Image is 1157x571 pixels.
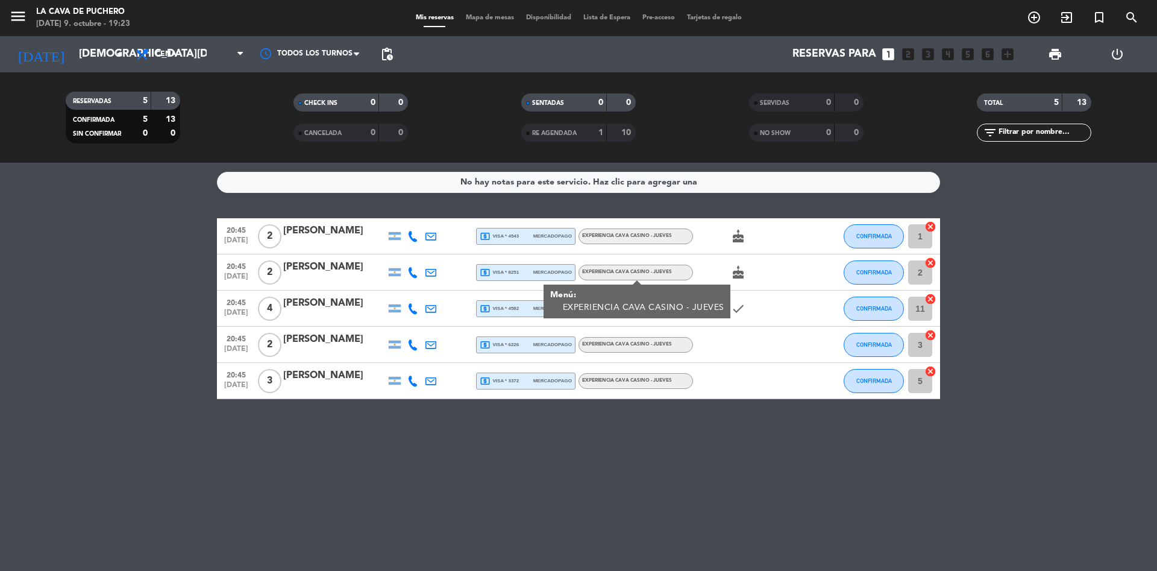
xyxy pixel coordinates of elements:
[410,14,460,21] span: Mis reservas
[826,98,831,107] strong: 0
[924,257,936,269] i: cancel
[480,267,519,278] span: visa * 8251
[854,98,861,107] strong: 0
[258,297,281,321] span: 4
[480,303,491,314] i: local_atm
[731,265,745,280] i: cake
[856,341,892,348] span: CONFIRMADA
[171,129,178,137] strong: 0
[563,301,724,314] div: EXPERIENCIA CAVA CASINO - JUEVES
[582,378,672,383] span: EXPERIENCIA CAVA CASINO - JUEVES
[283,332,386,347] div: [PERSON_NAME]
[480,303,519,314] span: visa * 4582
[533,341,572,349] span: mercadopago
[577,14,636,21] span: Lista de Espera
[398,128,406,137] strong: 0
[984,100,1003,106] span: TOTAL
[924,293,936,305] i: cancel
[283,368,386,383] div: [PERSON_NAME]
[924,365,936,377] i: cancel
[880,46,896,62] i: looks_one
[856,233,892,239] span: CONFIRMADA
[480,376,491,386] i: local_atm
[582,233,672,238] span: EXPERIENCIA CAVA CASINO - JUEVES
[532,130,577,136] span: RE AGENDADA
[760,100,789,106] span: SERVIDAS
[856,377,892,384] span: CONFIRMADA
[681,14,748,21] span: Tarjetas de regalo
[36,18,130,30] div: [DATE] 9. octubre - 19:23
[73,98,111,104] span: RESERVADAS
[304,100,337,106] span: CHECK INS
[9,7,27,25] i: menu
[380,47,394,62] span: pending_actions
[398,98,406,107] strong: 0
[792,48,876,60] span: Reservas para
[371,98,375,107] strong: 0
[533,268,572,276] span: mercadopago
[924,329,936,341] i: cancel
[520,14,577,21] span: Disponibilidad
[460,14,520,21] span: Mapa de mesas
[621,128,633,137] strong: 10
[258,224,281,248] span: 2
[143,96,148,105] strong: 5
[1048,47,1062,62] span: print
[1124,10,1139,25] i: search
[143,115,148,124] strong: 5
[221,222,251,236] span: 20:45
[258,260,281,285] span: 2
[731,301,745,316] i: check
[480,339,519,350] span: visa * 6226
[258,369,281,393] span: 3
[221,381,251,395] span: [DATE]
[283,223,386,239] div: [PERSON_NAME]
[997,126,1091,139] input: Filtrar por nombre...
[940,46,956,62] i: looks_4
[283,259,386,275] div: [PERSON_NAME]
[9,41,73,68] i: [DATE]
[844,297,904,321] button: CONFIRMADA
[924,221,936,233] i: cancel
[221,259,251,273] span: 20:45
[480,231,519,242] span: visa * 4543
[533,232,572,240] span: mercadopago
[626,98,633,107] strong: 0
[304,130,342,136] span: CANCELADA
[480,231,491,242] i: local_atm
[960,46,976,62] i: looks_5
[480,339,491,350] i: local_atm
[844,224,904,248] button: CONFIRMADA
[73,131,121,137] span: SIN CONFIRMAR
[73,117,114,123] span: CONFIRMADA
[143,129,148,137] strong: 0
[1110,47,1124,62] i: power_settings_new
[221,345,251,359] span: [DATE]
[856,269,892,276] span: CONFIRMADA
[221,331,251,345] span: 20:45
[844,260,904,285] button: CONFIRMADA
[371,128,375,137] strong: 0
[166,115,178,124] strong: 13
[36,6,130,18] div: La Cava de Puchero
[1086,36,1148,72] div: LOG OUT
[598,128,603,137] strong: 1
[221,273,251,286] span: [DATE]
[221,295,251,309] span: 20:45
[533,377,572,385] span: mercadopago
[1092,10,1106,25] i: turned_in_not
[460,175,697,189] div: No hay notas para este servicio. Haz clic para agregar una
[1059,10,1074,25] i: exit_to_app
[980,46,996,62] i: looks_6
[582,270,672,274] span: EXPERIENCIA CAVA CASINO - JUEVES
[550,289,724,301] div: Menú:
[258,333,281,357] span: 2
[221,367,251,381] span: 20:45
[844,369,904,393] button: CONFIRMADA
[826,128,831,137] strong: 0
[983,125,997,140] i: filter_list
[221,309,251,323] span: [DATE]
[636,14,681,21] span: Pre-acceso
[844,333,904,357] button: CONFIRMADA
[856,305,892,312] span: CONFIRMADA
